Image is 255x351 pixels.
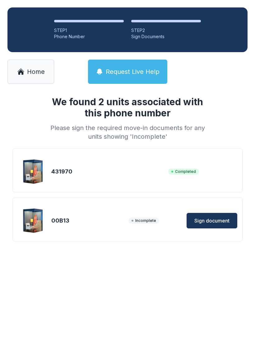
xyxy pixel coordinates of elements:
div: Sign Documents [131,34,201,40]
span: Sign document [194,217,229,224]
span: Incomplete [128,218,159,224]
span: Home [27,67,45,76]
span: Request Live Help [106,67,160,76]
div: STEP 2 [131,27,201,34]
div: 431970 [51,167,166,176]
div: Phone Number [54,34,124,40]
span: Completed [168,169,199,175]
div: 00B13 [51,216,126,225]
div: STEP 1 [54,27,124,34]
h1: We found 2 units associated with this phone number [48,96,207,119]
div: Please sign the required move-in documents for any units showing 'Incomplete' [48,124,207,141]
